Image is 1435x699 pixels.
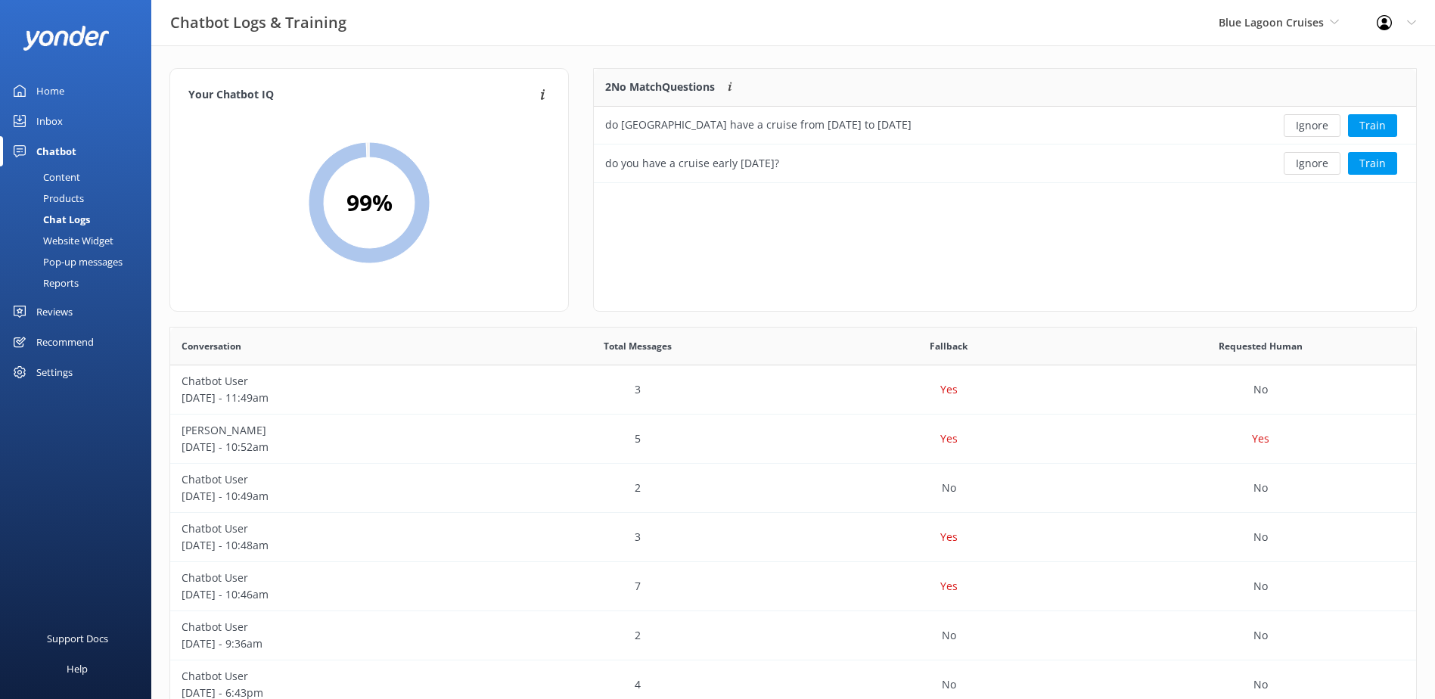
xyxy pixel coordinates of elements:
[182,635,471,652] p: [DATE] - 9:36am
[182,619,471,635] p: Chatbot User
[9,251,123,272] div: Pop-up messages
[940,430,958,447] p: Yes
[9,272,151,294] a: Reports
[182,390,471,406] p: [DATE] - 11:49am
[9,209,151,230] a: Chat Logs
[635,430,641,447] p: 5
[9,230,113,251] div: Website Widget
[604,339,672,353] span: Total Messages
[9,272,79,294] div: Reports
[9,188,151,209] a: Products
[36,297,73,327] div: Reviews
[182,668,471,685] p: Chatbot User
[170,415,1416,464] div: row
[942,676,956,693] p: No
[635,480,641,496] p: 2
[594,107,1416,182] div: grid
[36,357,73,387] div: Settings
[1253,578,1268,595] p: No
[9,230,151,251] a: Website Widget
[36,327,94,357] div: Recommend
[36,106,63,136] div: Inbox
[1253,381,1268,398] p: No
[1284,152,1340,175] button: Ignore
[1348,114,1397,137] button: Train
[182,422,471,439] p: [PERSON_NAME]
[635,676,641,693] p: 4
[23,26,110,51] img: yonder-white-logo.png
[635,529,641,545] p: 3
[1253,529,1268,545] p: No
[9,166,151,188] a: Content
[170,513,1416,562] div: row
[594,144,1416,182] div: row
[9,251,151,272] a: Pop-up messages
[1253,676,1268,693] p: No
[47,623,108,654] div: Support Docs
[635,381,641,398] p: 3
[182,471,471,488] p: Chatbot User
[182,339,241,353] span: Conversation
[188,87,536,104] h4: Your Chatbot IQ
[605,116,912,133] div: do [GEOGRAPHIC_DATA] have a cruise from [DATE] to [DATE]
[635,627,641,644] p: 2
[182,488,471,505] p: [DATE] - 10:49am
[942,627,956,644] p: No
[182,586,471,603] p: [DATE] - 10:46am
[182,520,471,537] p: Chatbot User
[182,537,471,554] p: [DATE] - 10:48am
[170,464,1416,513] div: row
[1348,152,1397,175] button: Train
[942,480,956,496] p: No
[940,578,958,595] p: Yes
[170,611,1416,660] div: row
[36,136,76,166] div: Chatbot
[930,339,968,353] span: Fallback
[9,166,80,188] div: Content
[67,654,88,684] div: Help
[9,209,90,230] div: Chat Logs
[346,185,393,221] h2: 99 %
[170,11,346,35] h3: Chatbot Logs & Training
[1252,430,1269,447] p: Yes
[940,529,958,545] p: Yes
[940,381,958,398] p: Yes
[1284,114,1340,137] button: Ignore
[1253,627,1268,644] p: No
[1253,480,1268,496] p: No
[170,365,1416,415] div: row
[635,578,641,595] p: 7
[605,79,715,95] p: 2 No Match Questions
[36,76,64,106] div: Home
[182,373,471,390] p: Chatbot User
[1219,15,1324,30] span: Blue Lagoon Cruises
[182,570,471,586] p: Chatbot User
[594,107,1416,144] div: row
[170,562,1416,611] div: row
[182,439,471,455] p: [DATE] - 10:52am
[605,155,779,172] div: do you have a cruise early [DATE]?
[9,188,84,209] div: Products
[1219,339,1303,353] span: Requested Human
